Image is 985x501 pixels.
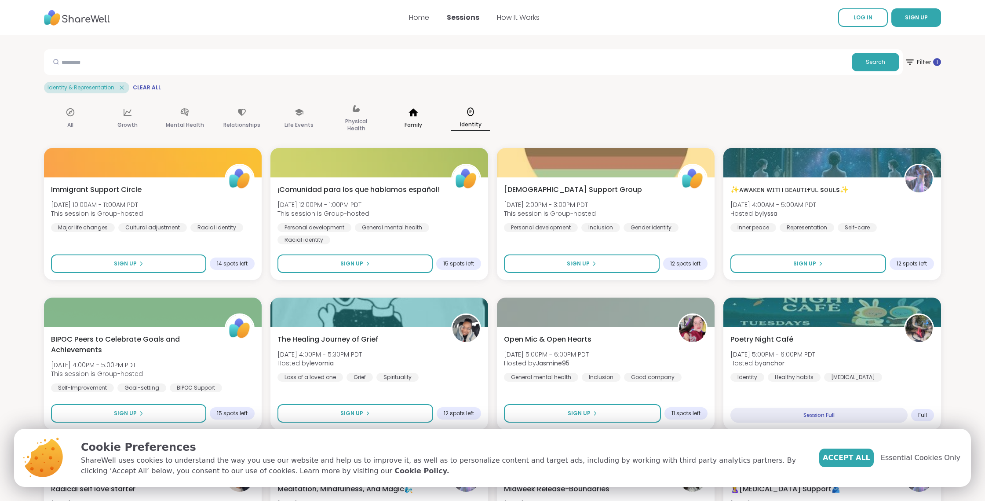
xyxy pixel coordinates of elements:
[567,260,590,268] span: Sign Up
[451,119,490,131] p: Identity
[223,120,260,130] p: Relationships
[347,373,373,382] div: Grief
[277,373,343,382] div: Loss of a loved one
[504,334,591,345] span: Open Mic & Open Hearts
[67,120,73,130] p: All
[504,404,661,423] button: Sign Up
[51,184,142,195] span: Immigrant Support Circle
[51,209,143,218] span: This session is Group-hosted
[277,359,362,368] span: Hosted by
[824,373,882,382] div: [MEDICAL_DATA]
[730,184,849,195] span: ✨ᴀᴡᴀᴋᴇɴ ᴡɪᴛʜ ʙᴇᴀᴜᴛɪғᴜʟ sᴏᴜʟs✨
[337,116,376,134] p: Physical Health
[762,359,784,368] b: anchor
[409,12,429,22] a: Home
[114,409,137,417] span: Sign Up
[277,404,433,423] button: Sign Up
[891,8,941,27] button: SIGN UP
[81,439,805,455] p: Cookie Preferences
[730,359,815,368] span: Hosted by
[44,6,110,30] img: ShareWell Nav Logo
[277,254,433,273] button: Sign Up
[117,120,138,130] p: Growth
[504,484,609,494] span: Midweek Release-Boundaries
[905,14,928,21] span: SIGN UP
[504,359,589,368] span: Hosted by
[444,410,474,417] span: 12 spots left
[51,254,206,273] button: Sign Up
[838,223,877,232] div: Self-care
[504,350,589,359] span: [DATE] 5:00PM - 6:00PM PDT
[310,359,334,368] b: levornia
[852,53,899,71] button: Search
[905,165,933,192] img: lyssa
[277,223,351,232] div: Personal development
[277,236,330,244] div: Racial identity
[340,260,363,268] span: Sign Up
[277,334,378,345] span: The Healing Journey of Grief
[118,223,187,232] div: Cultural adjustment
[166,120,204,130] p: Mental Health
[936,59,938,66] span: 1
[51,361,143,369] span: [DATE] 4:00PM - 5:00PM PDT
[881,453,960,463] span: Essential Cookies Only
[133,84,161,91] span: Clear All
[190,223,243,232] div: Racial identity
[394,466,449,476] a: Cookie Policy.
[793,260,816,268] span: Sign Up
[114,260,137,268] span: Sign Up
[277,200,369,209] span: [DATE] 12:00PM - 1:00PM PDT
[905,52,941,73] span: Filter
[730,373,764,382] div: Identity
[51,484,135,494] span: Radical self love starter
[504,254,660,273] button: Sign Up
[838,8,888,27] a: LOG IN
[51,200,143,209] span: [DATE] 10:00AM - 11:00AM PDT
[285,120,314,130] p: Life Events
[568,409,591,417] span: Sign Up
[340,409,363,417] span: Sign Up
[504,209,596,218] span: This session is Group-hosted
[443,260,474,267] span: 15 spots left
[730,484,840,494] span: 🤱[MEDICAL_DATA] Support🫂
[918,412,927,419] span: Full
[768,373,821,382] div: Healthy habits
[277,209,369,218] span: This session is Group-hosted
[504,373,578,382] div: General mental health
[355,223,429,232] div: General mental health
[905,315,933,342] img: anchor
[226,315,253,342] img: ShareWell
[536,359,569,368] b: Jasmine95
[582,373,620,382] div: Inclusion
[897,260,927,267] span: 12 spots left
[277,184,440,195] span: ¡Comunidad para los que hablamos español!
[866,58,885,66] span: Search
[730,200,816,209] span: [DATE] 4:00AM - 5:00AM PDT
[405,120,422,130] p: Family
[730,223,776,232] div: Inner peace
[447,12,479,22] a: Sessions
[277,350,362,359] span: [DATE] 4:00PM - 5:30PM PDT
[671,410,700,417] span: 11 spots left
[624,373,682,382] div: Good company
[47,84,114,91] span: Identity & Representation
[780,223,834,232] div: Representation
[624,223,679,232] div: Gender identity
[679,315,706,342] img: Jasmine95
[217,260,248,267] span: 14 spots left
[51,383,114,392] div: Self-Improvement
[504,223,578,232] div: Personal development
[762,209,777,218] b: lyssa
[117,383,166,392] div: Goal-setting
[497,12,540,22] a: How It Works
[730,209,816,218] span: Hosted by
[81,455,805,476] p: ShareWell uses cookies to understand the way you use our website and help us to improve it, as we...
[504,200,596,209] span: [DATE] 2:00PM - 3:00PM PDT
[51,223,115,232] div: Major life changes
[452,165,480,192] img: ShareWell
[51,404,206,423] button: Sign Up
[170,383,222,392] div: BIPOC Support
[51,369,143,378] span: This session is Group-hosted
[217,410,248,417] span: 15 spots left
[226,165,253,192] img: ShareWell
